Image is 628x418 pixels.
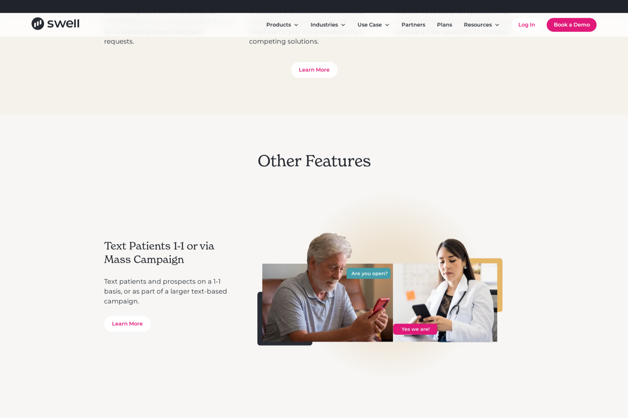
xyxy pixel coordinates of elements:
img: Text Patients 1-1 or via Mass Campaign [257,225,524,345]
a: Learn More [104,316,151,332]
div: Industries [311,21,338,29]
div: Resources [464,21,492,29]
h2: Other Features [188,152,440,171]
div: Use Case [357,21,382,29]
a: Partners [396,18,430,32]
a: home [32,17,79,32]
h3: Text Patients 1-1 or via Mass Campaign [104,239,238,266]
a: Log In [511,18,541,32]
a: Learn More [291,62,337,78]
div: Products [261,18,304,32]
div: Industries [305,18,351,32]
div: Resources [459,18,505,32]
a: Book a Demo [547,18,596,32]
div: Products [266,21,291,29]
a: Plans [432,18,457,32]
p: Text patients and prospects on a 1-1 basis, or as part of a larger text-based campaign. [104,277,238,306]
div: Use Case [352,18,395,32]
